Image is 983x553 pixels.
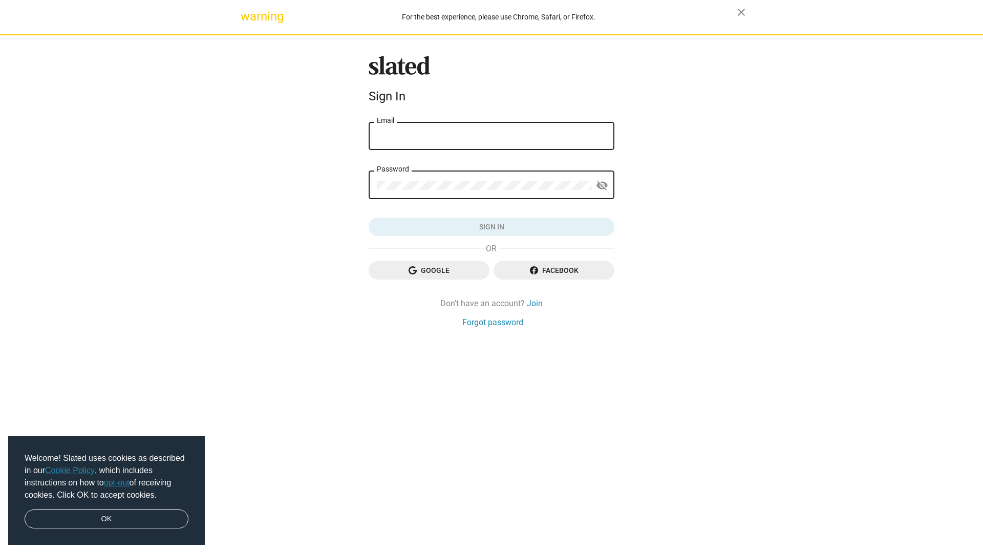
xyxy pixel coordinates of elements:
div: Sign In [369,89,614,103]
div: cookieconsent [8,436,205,545]
a: opt-out [104,478,130,487]
button: Facebook [494,261,614,280]
a: dismiss cookie message [25,509,188,529]
span: Google [377,261,481,280]
div: Don't have an account? [369,298,614,309]
mat-icon: close [735,6,747,18]
a: Join [527,298,543,309]
a: Cookie Policy [45,466,95,475]
a: Forgot password [462,317,523,328]
mat-icon: visibility_off [596,178,608,194]
sl-branding: Sign In [369,56,614,108]
span: Welcome! Slated uses cookies as described in our , which includes instructions on how to of recei... [25,452,188,501]
span: Facebook [502,261,606,280]
button: Show password [592,176,612,196]
div: For the best experience, please use Chrome, Safari, or Firefox. [260,10,737,24]
mat-icon: warning [241,10,253,23]
button: Google [369,261,489,280]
